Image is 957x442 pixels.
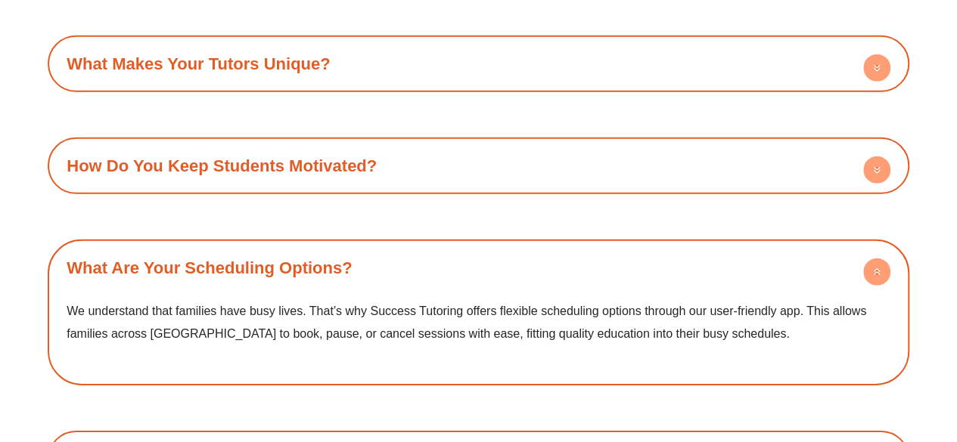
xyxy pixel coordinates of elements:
iframe: Chat Widget [705,271,957,442]
a: What Are Your Scheduling Options? [67,258,352,277]
a: What Makes Your Tutors Unique? [67,54,330,73]
h4: What Are Your Scheduling Options? [55,247,902,289]
h4: How Do You Keep Students Motivated? [55,145,902,187]
a: How Do You Keep Students Motivated? [67,156,377,175]
h4: What Makes Your Tutors Unique? [55,43,902,85]
div: What Are Your Scheduling Options? [55,289,902,377]
span: We understand that families have busy lives. That’s why Success Tutoring offers flexible scheduli... [67,304,866,340]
